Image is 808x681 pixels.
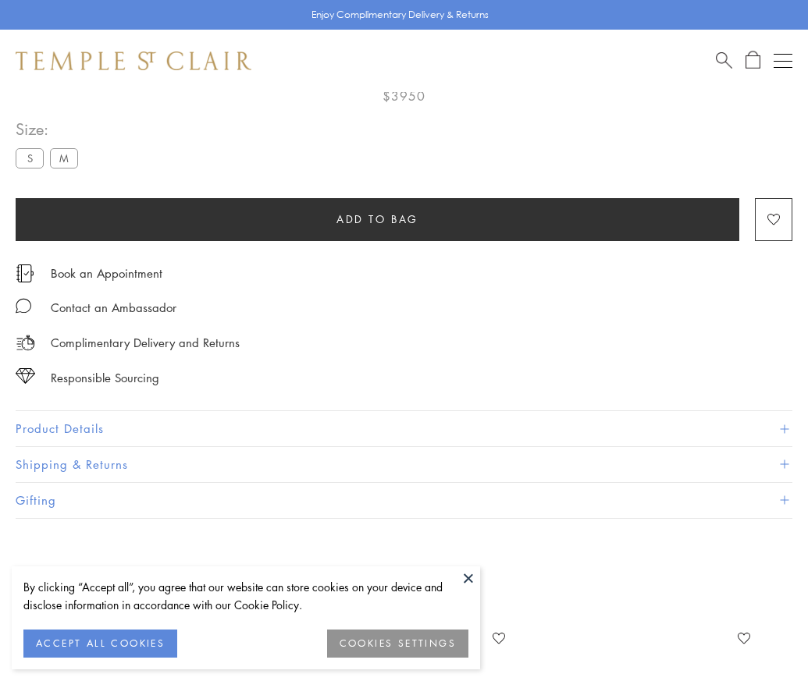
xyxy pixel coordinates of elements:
a: Open Shopping Bag [746,51,760,70]
button: ACCEPT ALL COOKIES [23,630,177,658]
img: MessageIcon-01_2.svg [16,298,31,314]
button: Open navigation [774,51,792,70]
p: Enjoy Complimentary Delivery & Returns [311,7,489,23]
label: S [16,148,44,168]
div: Contact an Ambassador [51,298,176,317]
img: icon_appointment.svg [16,264,34,282]
button: COOKIES SETTINGS [327,630,468,658]
a: Search [716,51,732,70]
span: Size: [16,116,84,142]
button: Gifting [16,483,792,518]
button: Product Details [16,411,792,446]
img: icon_sourcing.svg [16,368,35,384]
button: Add to bag [16,198,739,241]
button: Shipping & Returns [16,447,792,482]
span: $3950 [383,86,425,106]
img: icon_delivery.svg [16,333,35,353]
div: By clicking “Accept all”, you agree that our website can store cookies on your device and disclos... [23,578,468,614]
label: M [50,148,78,168]
img: Temple St. Clair [16,51,251,70]
p: Complimentary Delivery and Returns [51,333,240,353]
div: Responsible Sourcing [51,368,159,388]
a: Book an Appointment [51,264,162,282]
span: Add to bag [336,211,418,228]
